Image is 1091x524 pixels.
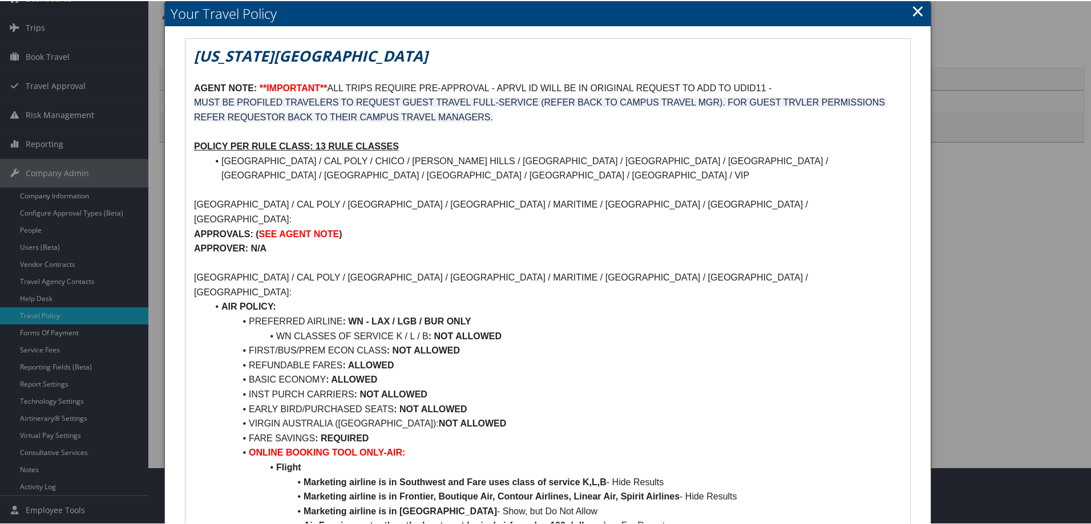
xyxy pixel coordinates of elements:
li: [GEOGRAPHIC_DATA] / CAL POLY / CHICO / [PERSON_NAME] HILLS / [GEOGRAPHIC_DATA] / [GEOGRAPHIC_DATA... [208,153,902,182]
strong: ) [339,228,342,238]
strong: : ALLOWED [326,373,377,383]
strong: : NOT ALLOWED [387,344,460,354]
u: POLICY PER RULE CLASS: 13 RULE CLASSES [194,140,399,150]
strong: Marketing airline is in [GEOGRAPHIC_DATA] [304,505,497,515]
li: INST PURCH CARRIERS [208,386,902,401]
span: MUST BE PROFILED TRAVELERS TO REQUEST GUEST TRAVEL FULL-SERVICE (REFER BACK TO CAMPUS TRAVEL MGR)... [194,96,887,121]
em: [US_STATE][GEOGRAPHIC_DATA] [194,44,428,65]
strong: ONLINE BOOKING TOOL ONLY-AIR: [249,446,405,456]
strong: : NOT ALLOWED [354,388,427,398]
p: [GEOGRAPHIC_DATA] / CAL POLY / [GEOGRAPHIC_DATA] / [GEOGRAPHIC_DATA] / MARITIME / [GEOGRAPHIC_DAT... [194,269,902,298]
li: VIRGIN AUSTRALIA ([GEOGRAPHIC_DATA]): [208,415,902,430]
p: ALL TRIPS REQUIRE PRE-APPROVAL - APRVL ID WILL BE IN ORIGINAL REQUEST TO ADD TO UDID11 - [194,80,902,95]
strong: AGENT NOTE: [194,82,257,92]
li: EARLY BIRD/PURCHASED SEATS [208,401,902,416]
strong: : REQUIRED [315,432,369,442]
strong: : NOT ALLOWED [429,330,502,340]
strong: ( [256,228,258,238]
strong: APPROVALS: [194,228,253,238]
li: PREFERRED AIRLINE [208,313,902,328]
strong: NOT ALLOWED [439,417,507,427]
li: - Hide Results [208,474,902,489]
li: - Show, but Do Not Allow [208,503,902,518]
strong: : WN - LAX / LGB / BUR ONLY [342,315,471,325]
strong: Marketing airline is in Frontier, Boutique Air, Contour Airlines, Linear Air, Spirit Airlines [304,490,680,500]
strong: Flight [276,461,301,471]
li: REFUNDABLE FARES [208,357,902,372]
strong: : NOT ALLOWED [394,403,467,413]
strong: SEE AGENT NOTE [259,228,340,238]
p: [GEOGRAPHIC_DATA] / CAL POLY / [GEOGRAPHIC_DATA] / [GEOGRAPHIC_DATA] / MARITIME / [GEOGRAPHIC_DAT... [194,196,902,225]
li: - Hide Results [208,488,902,503]
li: BASIC ECONOMY [208,371,902,386]
li: FARE SAVINGS [208,430,902,445]
strong: APPROVER: N/A [194,242,266,252]
strong: Marketing airline is in Southwest and Fare uses class of service K,L,B [304,476,607,486]
strong: : ALLOWED [342,359,394,369]
li: WN CLASSES OF SERVICE K / L / B [208,328,902,343]
strong: AIR POLICY: [221,300,276,310]
li: FIRST/BUS/PREM ECON CLASS [208,342,902,357]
